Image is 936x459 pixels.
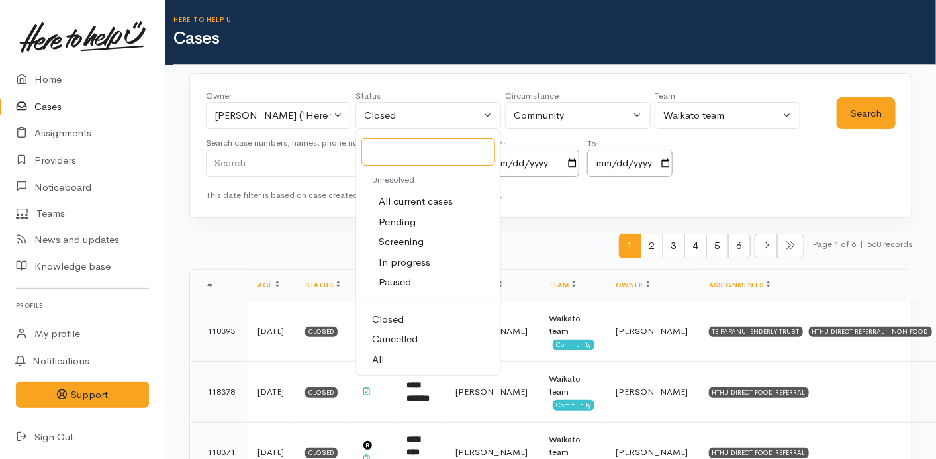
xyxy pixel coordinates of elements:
[206,150,400,177] input: Search
[709,281,771,289] a: Assignments
[709,387,809,398] div: HTHU DIRECT FOOD REFERRAL
[616,281,650,289] a: Owner
[514,108,630,123] div: Community
[778,234,804,258] li: Last page
[837,97,896,130] button: Search
[616,325,688,336] span: [PERSON_NAME]
[351,270,396,301] th: Flags
[587,137,673,150] div: To:
[214,108,331,123] div: [PERSON_NAME] ('Here to help u')
[549,312,594,338] div: Waikato team
[372,352,384,368] span: All
[305,281,340,289] a: Status
[355,102,501,129] button: Closed
[553,340,594,350] span: Community
[709,327,803,337] div: TE PAPANUI ENDERLY TRUST
[305,448,338,458] div: Closed
[809,327,932,337] div: HTHU DIRECT REFERRAL - NON FOOD
[355,89,501,103] div: Status
[483,137,579,150] div: From:
[860,238,863,250] span: |
[684,234,707,258] span: 4
[706,234,729,258] span: 5
[549,281,576,289] a: Team
[663,234,685,258] span: 3
[191,301,247,362] td: 118393
[728,234,751,258] span: 6
[206,89,351,103] div: Owner
[372,332,418,347] span: Cancelled
[364,108,481,123] div: Closed
[305,387,338,398] div: Closed
[616,386,688,397] span: [PERSON_NAME]
[619,234,641,258] span: 1
[379,255,430,270] span: In progress
[379,234,424,250] span: Screening
[379,215,416,230] span: Pending
[505,89,651,103] div: Circumstance
[616,446,688,458] span: [PERSON_NAME]
[553,400,594,411] span: Community
[372,174,414,185] span: Unresolved
[812,234,912,269] small: Page 1 of 6 568 records
[206,137,426,148] small: Search case numbers, names, phone numbers, references
[379,194,453,209] span: All current cases
[455,446,528,458] span: [PERSON_NAME]
[191,362,247,423] td: 118378
[379,275,411,290] span: Paused
[16,382,149,409] button: Support
[549,372,594,398] div: Waikato team
[247,362,295,423] td: [DATE]
[16,297,149,315] h6: Profile
[505,102,651,129] button: Community
[641,234,663,258] span: 2
[206,189,896,202] div: This date filter is based on case created date and excludes all archived cases.
[247,301,295,362] td: [DATE]
[257,281,279,289] a: Age
[709,448,809,458] div: HTHU DIRECT FOOD REFERRAL
[455,386,528,397] span: [PERSON_NAME]
[305,327,338,337] div: Closed
[173,29,936,48] h1: Cases
[361,138,495,166] input: Search
[206,102,351,129] button: Eilidh Botha ('Here to help u')
[655,89,800,103] div: Team
[372,312,404,327] span: Closed
[655,102,800,129] button: Waikato team
[663,108,780,123] div: Waikato team
[549,433,594,459] div: Waikato team
[755,234,778,258] li: Next page
[173,16,936,23] h6: Here to help u
[191,270,247,301] th: #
